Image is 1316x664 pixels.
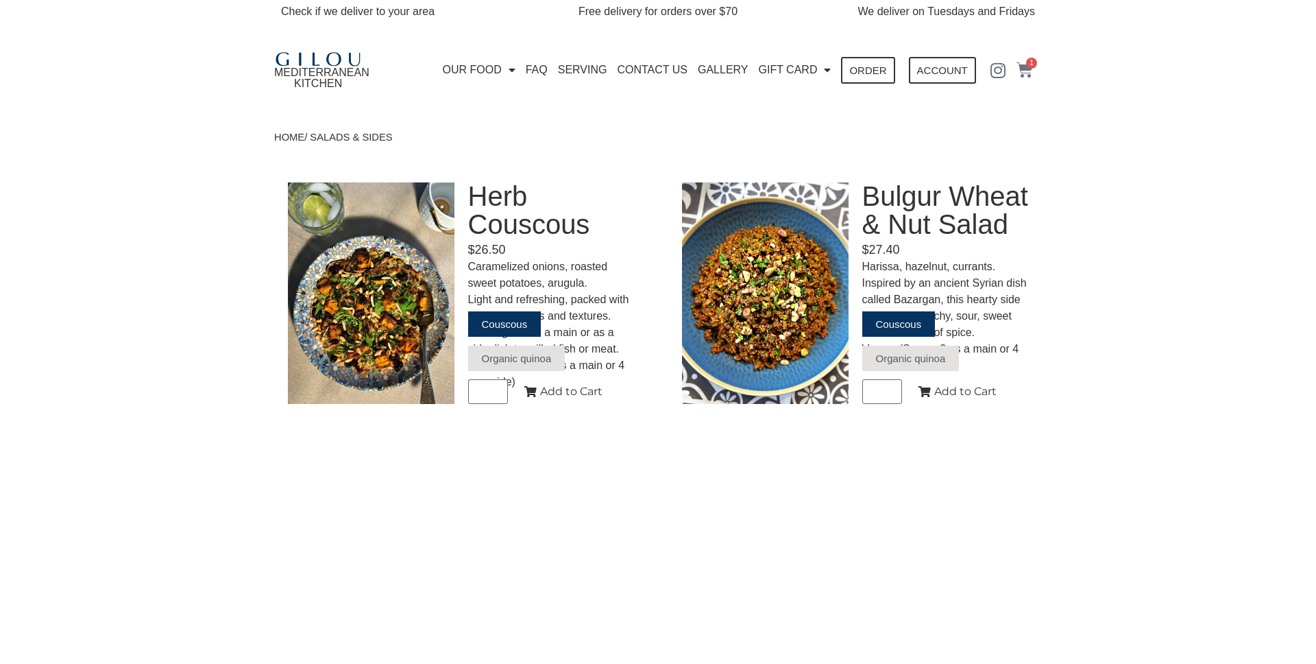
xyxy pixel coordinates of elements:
span: Organic quinoa [876,353,946,364]
span: 1 [1026,58,1037,69]
h2: MEDITERRANEAN KITCHEN [274,67,362,89]
nav: Breadcrumb [274,130,1042,145]
a: FAQ [522,54,551,86]
p: Harissa, hazelnut, currants. Inspired by an ancient Syrian dish called Bazargan, this hearty side... [862,259,1029,374]
a: ACCOUNT [909,57,976,84]
button: Add to Cart [517,379,609,404]
span: Add to Cart [934,386,997,397]
a: SERVING [555,54,611,86]
span: Couscous [876,318,922,330]
a: Check if we deliver to your area [281,5,435,17]
span: ACCOUNT [917,65,968,75]
input: Product quantity [862,379,902,404]
img: Gilou Logo [274,52,362,67]
img: Herb Couscous [288,182,454,404]
a: OUR FOOD [439,54,518,86]
h1: Herb Couscous [468,181,590,239]
a: ORDER [841,57,894,84]
h2: We deliver on Tuesdays and Fridays [793,3,1035,20]
span: Add to Cart [540,386,602,397]
span: ORDER [849,65,886,75]
bdi: 26.50 [468,243,506,257]
a: GIFT CARD [755,54,835,86]
img: Bulgur Wheat & Nut Salad [682,182,849,404]
span: Couscous [482,318,528,330]
span: $ [862,243,869,257]
p: Caramelized onions, roasted sweet potatoes, arugula. Light and refreshing, packed with diverse fl... [468,259,635,390]
bdi: 27.40 [862,243,900,257]
h1: Bulgur Wheat & Nut Salad [862,181,1028,239]
a: 1 [1016,62,1033,78]
a: GALLERY [694,54,752,86]
h2: Free delivery for orders over $70 [537,3,779,20]
a: HOME [274,132,304,143]
nav: Menu [437,54,834,86]
input: Product quantity [468,379,508,404]
a: CONTACT US [613,54,691,86]
span: $ [468,243,475,257]
span: Organic quinoa [482,353,552,364]
button: Add to Cart [912,379,1003,404]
